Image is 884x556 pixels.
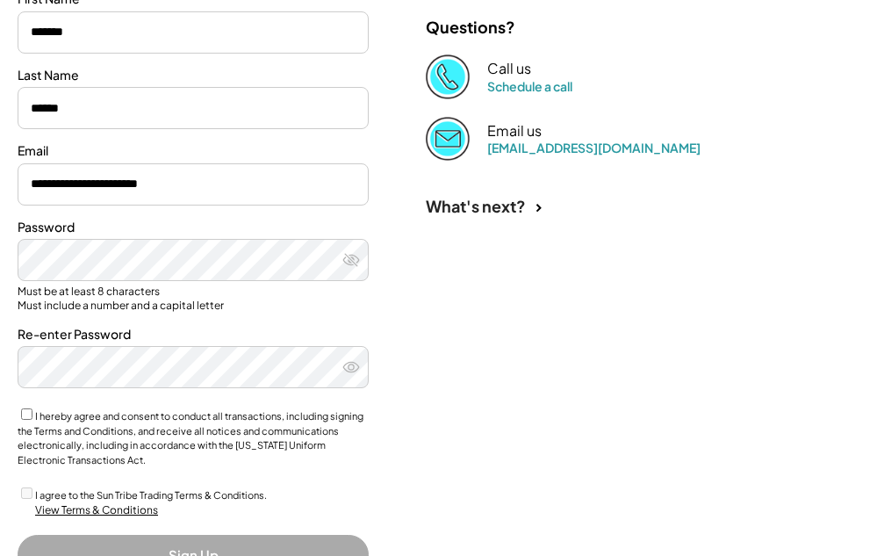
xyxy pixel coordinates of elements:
a: Schedule a call [487,78,572,94]
div: Password [18,219,369,236]
img: Phone%20copy%403x.png [426,54,470,98]
img: Email%202%403x.png [426,117,470,161]
div: Re-enter Password [18,326,369,343]
label: I hereby agree and consent to conduct all transactions, including signing the Terms and Condition... [18,410,363,466]
div: Call us [487,60,531,78]
div: Must be at least 8 characters Must include a number and a capital letter [18,285,369,312]
div: Email [18,142,369,160]
div: Questions? [426,17,515,37]
div: View Terms & Conditions [35,503,158,518]
label: I agree to the Sun Tribe Trading Terms & Conditions. [35,489,267,501]
a: [EMAIL_ADDRESS][DOMAIN_NAME] [487,140,701,155]
div: Last Name [18,67,369,84]
div: What's next? [426,196,526,216]
div: Email us [487,122,542,141]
